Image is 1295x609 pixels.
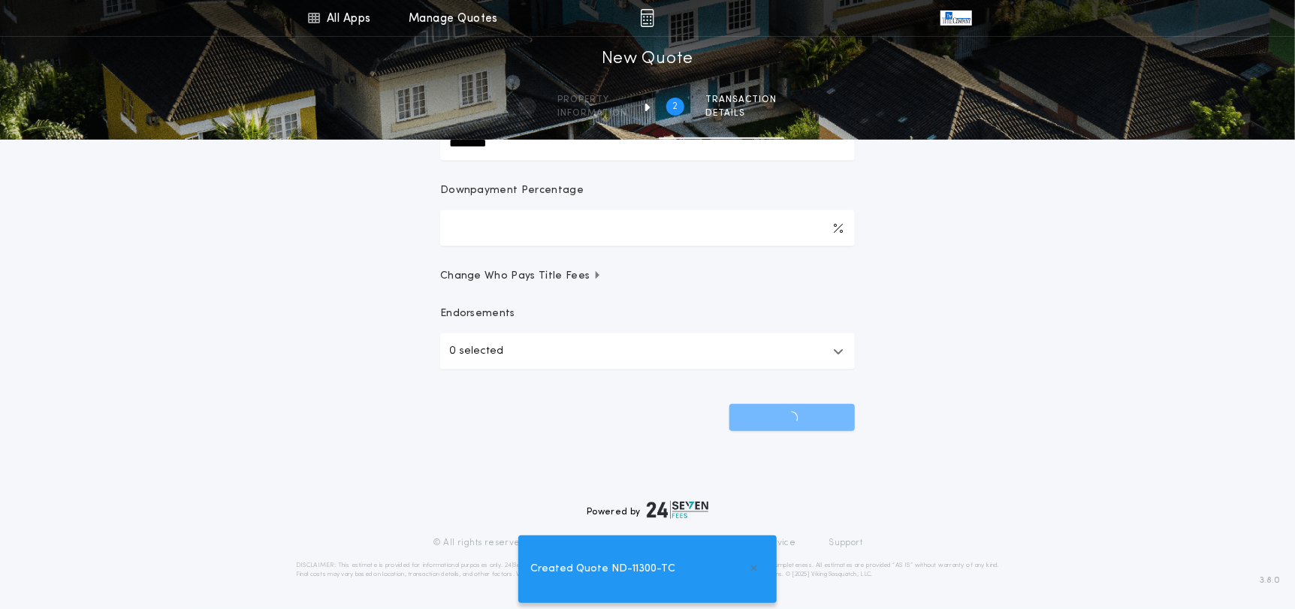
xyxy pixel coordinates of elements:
[640,9,654,27] img: img
[940,11,972,26] img: vs-icon
[449,342,503,360] p: 0 selected
[705,107,777,119] span: details
[440,306,855,321] p: Endorsements
[705,94,777,106] span: Transaction
[440,210,855,246] input: Downpayment Percentage
[440,269,602,284] span: Change Who Pays Title Fees
[602,47,693,71] h1: New Quote
[587,501,708,519] div: Powered by
[440,125,855,161] input: New Loan Amount
[440,269,855,284] button: Change Who Pays Title Fees
[557,107,627,119] span: information
[647,501,708,519] img: logo
[673,101,678,113] h2: 2
[440,183,584,198] p: Downpayment Percentage
[440,333,855,369] button: 0 selected
[557,94,627,106] span: Property
[530,561,675,577] span: Created Quote ND-11300-TC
